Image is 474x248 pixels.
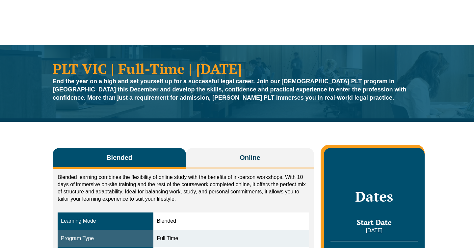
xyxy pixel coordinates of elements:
[53,78,407,101] strong: End the year on a high and set yourself up for a successful legal career. Join our [DEMOGRAPHIC_D...
[61,235,150,242] div: Program Type
[61,217,150,225] div: Learning Mode
[240,153,260,162] span: Online
[330,227,418,234] p: [DATE]
[106,153,132,162] span: Blended
[157,235,305,242] div: Full Time
[357,217,392,227] span: Start Date
[330,188,418,205] h2: Dates
[157,217,305,225] div: Blended
[58,174,309,203] p: Blended learning combines the flexibility of online study with the benefits of in-person workshop...
[53,62,421,76] h1: PLT VIC | Full-Time | [DATE]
